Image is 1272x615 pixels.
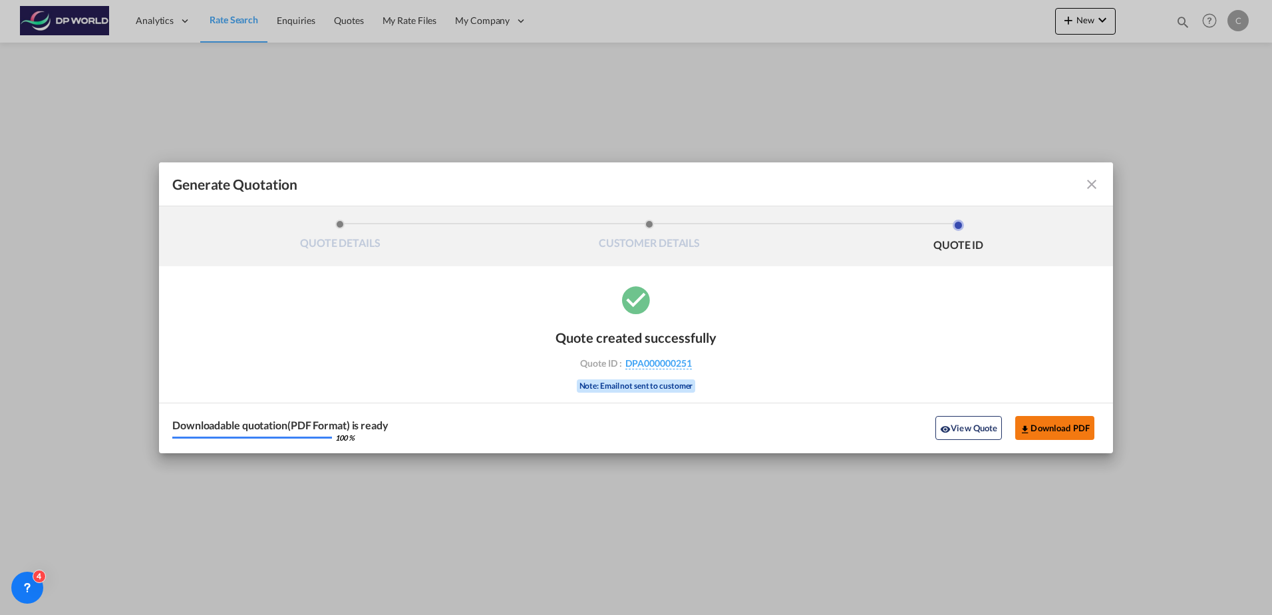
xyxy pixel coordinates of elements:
button: icon-eyeView Quote [935,416,1002,440]
li: QUOTE ID [804,220,1113,256]
div: 100 % [335,434,355,441]
div: Downloadable quotation(PDF Format) is ready [172,420,389,431]
div: Note: Email not sent to customer [577,379,696,393]
span: Generate Quotation [172,176,297,193]
md-dialog: Generate QuotationQUOTE ... [159,162,1113,453]
div: Quote created successfully [556,329,716,345]
span: DPA000000251 [625,357,692,369]
li: CUSTOMER DETAILS [495,220,804,256]
md-icon: icon-checkbox-marked-circle [619,283,653,316]
div: Quote ID : [559,357,713,369]
md-icon: icon-eye [940,424,951,435]
md-icon: icon-close fg-AAA8AD cursor m-0 [1084,176,1100,192]
md-icon: icon-download [1020,424,1031,435]
li: QUOTE DETAILS [186,220,495,256]
button: Download PDF [1015,416,1094,440]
